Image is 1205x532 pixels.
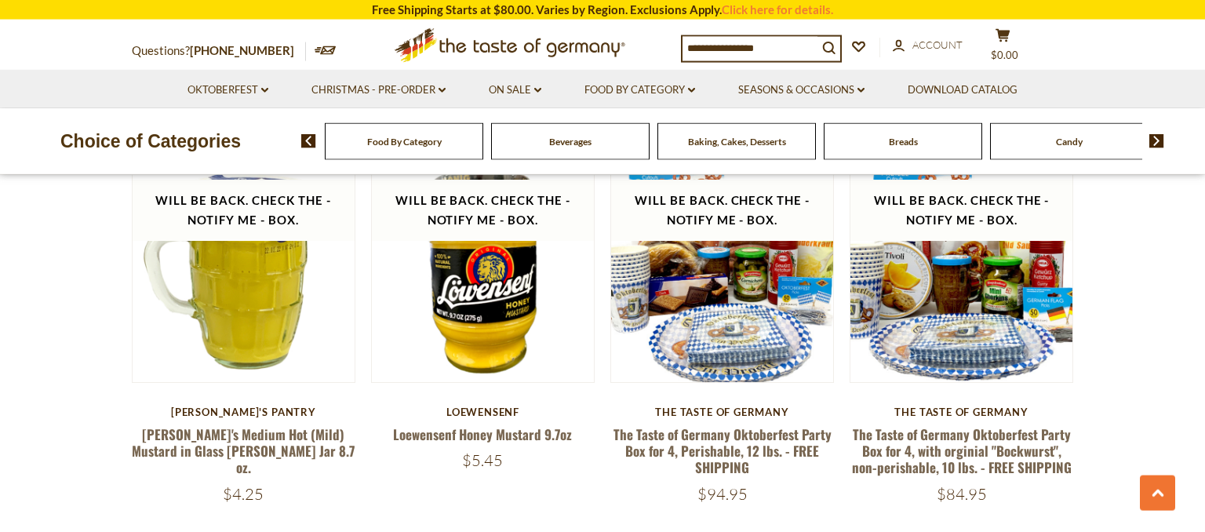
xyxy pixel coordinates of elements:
[850,406,1073,418] div: The Taste of Germany
[132,41,306,61] p: Questions?
[893,37,963,54] a: Account
[311,82,446,99] a: Christmas - PRE-ORDER
[223,484,264,504] span: $4.25
[301,134,316,148] img: previous arrow
[688,136,786,148] a: Baking, Cakes, Desserts
[738,82,865,99] a: Seasons & Occasions
[912,38,963,51] span: Account
[852,425,1072,478] a: The Taste of Germany Oktoberfest Party Box for 4, with orginial "Bockwurst", non-perishable, 10 l...
[991,49,1018,61] span: $0.00
[372,160,594,382] img: Loewensenf Honey Mustard 9.7oz
[979,28,1026,67] button: $0.00
[371,406,595,418] div: Loewensenf
[190,43,294,57] a: [PHONE_NUMBER]
[393,425,572,444] a: Loewensenf Honey Mustard 9.7oz
[722,2,833,16] a: Click here for details.
[1056,136,1083,148] a: Candy
[132,406,355,418] div: [PERSON_NAME]'s Pantry
[889,136,918,148] a: Breads
[584,82,695,99] a: Food By Category
[613,425,832,478] a: The Taste of Germany Oktoberfest Party Box for 4, Perishable, 12 lbs. - FREE SHIPPING
[133,160,355,382] img: Erika
[937,484,987,504] span: $84.95
[611,160,833,382] img: The Taste of Germany Oktoberfest Party Box for 4, Perishable, 12 lbs. - FREE SHIPPING
[367,136,442,148] a: Food By Category
[610,406,834,418] div: The Taste of Germany
[489,82,541,99] a: On Sale
[850,160,1072,382] img: The Taste of Germany Oktoberfest Party Box for 4, with orginial "Bockwurst", non-perishable, 10 l...
[187,82,268,99] a: Oktoberfest
[549,136,592,148] a: Beverages
[132,425,355,478] a: [PERSON_NAME]'s Medium Hot (Mild) Mustard in Glass [PERSON_NAME] Jar 8.7 oz.
[908,82,1018,99] a: Download Catalog
[697,484,748,504] span: $94.95
[462,450,503,470] span: $5.45
[1149,134,1164,148] img: next arrow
